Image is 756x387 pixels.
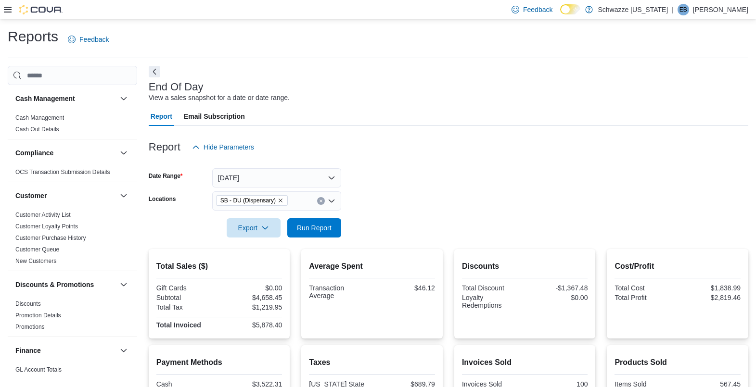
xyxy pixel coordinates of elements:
button: Compliance [15,148,116,158]
input: Dark Mode [560,4,580,14]
strong: Total Invoiced [156,321,201,329]
div: $2,819.46 [679,294,741,301]
div: $0.00 [221,284,282,292]
h2: Discounts [462,261,588,272]
a: Customer Activity List [15,212,71,218]
div: $46.12 [374,284,435,292]
button: Remove SB - DU (Dispensary) from selection in this group [278,198,283,203]
button: Compliance [118,147,129,159]
div: $1,838.99 [679,284,741,292]
h3: Finance [15,346,41,355]
button: Run Report [287,218,341,237]
a: OCS Transaction Submission Details [15,169,110,175]
span: Feedback [523,5,552,14]
p: Schwazze [US_STATE] [598,4,668,15]
div: Total Tax [156,303,218,311]
a: Customer Queue [15,246,59,253]
a: GL Account Totals [15,366,62,373]
h2: Products Sold [615,357,741,368]
span: Dark Mode [560,14,561,15]
h2: Payment Methods [156,357,282,368]
a: New Customers [15,258,56,264]
div: Loyalty Redemptions [462,294,523,309]
p: | [672,4,674,15]
h3: Cash Management [15,94,75,103]
div: Customer [8,209,137,271]
h2: Cost/Profit [615,261,741,272]
a: Discounts [15,300,41,307]
span: EB [679,4,687,15]
span: Hide Parameters [204,142,254,152]
button: Discounts & Promotions [15,280,116,289]
h3: Customer [15,191,47,200]
h1: Reports [8,27,58,46]
a: Customer Purchase History [15,235,86,241]
img: Cova [19,5,63,14]
div: Emily Bunny [678,4,689,15]
div: Subtotal [156,294,218,301]
h3: End Of Day [149,81,204,93]
span: Email Subscription [184,107,245,126]
div: -$1,367.48 [527,284,588,292]
h2: Taxes [309,357,435,368]
span: GL Account Totals [15,366,62,374]
div: Total Profit [615,294,676,301]
h3: Report [149,141,180,153]
a: Cash Out Details [15,126,59,133]
h2: Average Spent [309,261,435,272]
div: Total Cost [615,284,676,292]
button: Customer [15,191,116,200]
span: Promotion Details [15,312,61,319]
div: $5,878.40 [221,321,282,329]
div: Compliance [8,166,137,182]
span: SB - DU (Dispensary) [216,195,288,206]
span: Feedback [79,35,109,44]
span: Run Report [297,223,332,233]
button: [DATE] [212,168,341,187]
button: Export [227,218,281,237]
button: Open list of options [328,197,335,205]
button: Finance [118,345,129,356]
button: Discounts & Promotions [118,279,129,290]
button: Cash Management [118,93,129,104]
label: Date Range [149,172,183,180]
span: OCS Transaction Submission Details [15,168,110,176]
h3: Discounts & Promotions [15,280,94,289]
label: Locations [149,195,176,203]
button: Cash Management [15,94,116,103]
h3: Compliance [15,148,53,158]
div: View a sales snapshot for a date or date range. [149,93,290,103]
button: Customer [118,190,129,201]
div: $0.00 [527,294,588,301]
button: Hide Parameters [188,137,258,157]
span: Promotions [15,323,45,331]
div: $4,658.45 [221,294,282,301]
button: Finance [15,346,116,355]
a: Customer Loyalty Points [15,223,78,230]
h2: Total Sales ($) [156,261,282,272]
div: Total Discount [462,284,523,292]
a: Cash Management [15,114,64,121]
button: Next [149,66,160,77]
span: Customer Purchase History [15,234,86,242]
span: Export [232,218,275,237]
a: Promotions [15,324,45,330]
div: Transaction Average [309,284,370,300]
div: Discounts & Promotions [8,298,137,337]
a: Promotion Details [15,312,61,319]
h2: Invoices Sold [462,357,588,368]
span: Customer Activity List [15,211,71,219]
span: SB - DU (Dispensary) [220,196,276,205]
div: Cash Management [8,112,137,139]
span: Discounts [15,300,41,308]
div: Gift Cards [156,284,218,292]
span: Report [151,107,172,126]
span: Customer Loyalty Points [15,223,78,230]
button: Clear input [317,197,325,205]
p: [PERSON_NAME] [693,4,748,15]
span: Cash Management [15,114,64,122]
div: $1,219.95 [221,303,282,311]
span: Customer Queue [15,246,59,253]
